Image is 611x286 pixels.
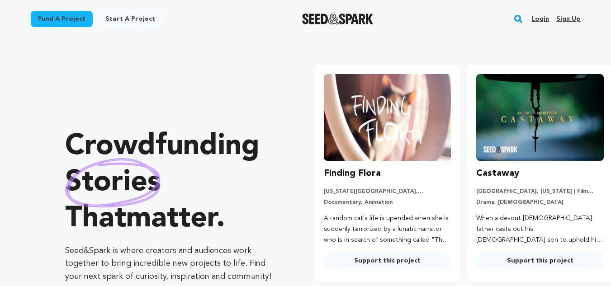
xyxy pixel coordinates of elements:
a: Fund a project [31,11,93,27]
p: [US_STATE][GEOGRAPHIC_DATA], [US_STATE] | Film Short [324,188,451,195]
p: When a devout [DEMOGRAPHIC_DATA] father casts out his [DEMOGRAPHIC_DATA] son to uphold his faith,... [476,213,604,245]
p: Crowdfunding that . [65,129,279,237]
p: [GEOGRAPHIC_DATA], [US_STATE] | Film Short [476,188,604,195]
img: Finding Flora image [324,74,451,161]
a: Support this project [324,253,451,269]
h3: Finding Flora [324,166,381,181]
a: Start a project [98,11,162,27]
p: Drama, [DEMOGRAPHIC_DATA] [476,199,604,206]
img: Castaway image [476,74,604,161]
p: Documentary, Animation [324,199,451,206]
span: matter [126,205,216,234]
img: Seed&Spark Logo Dark Mode [302,14,373,24]
p: Seed&Spark is where creators and audiences work together to bring incredible new projects to life... [65,244,279,283]
img: hand sketched image [65,158,161,207]
a: Login [531,12,549,26]
a: Sign up [556,12,580,26]
a: Support this project [476,253,604,269]
p: A random cat's life is upended when she is suddenly terrorized by a lunatic narrator who is in se... [324,213,451,245]
h3: Castaway [476,166,519,181]
a: Seed&Spark Homepage [302,14,373,24]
